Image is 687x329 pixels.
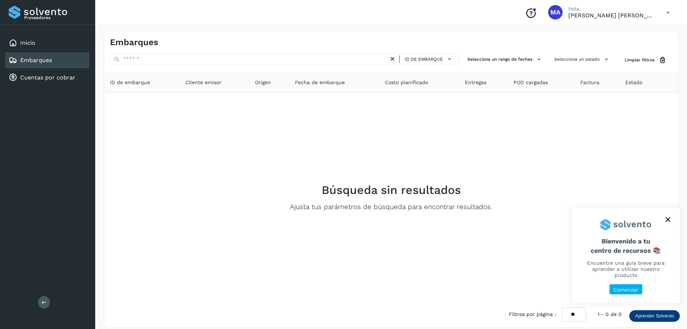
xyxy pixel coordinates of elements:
[625,57,655,63] span: Limpiar filtros
[465,79,486,86] span: Entregas
[635,313,674,319] p: Aprender Solvento
[295,79,345,86] span: Fecha de embarque
[20,39,35,46] a: Inicio
[24,15,87,20] p: Proveedores
[322,183,461,197] h2: Búsqueda sin resultados
[580,79,599,86] span: Factura
[609,284,642,295] button: Comenzar
[551,53,613,65] button: Selecciona un estado
[255,79,271,86] span: Origen
[598,311,622,318] span: 1 - 0 de 0
[290,203,492,211] p: Ajusta tus parámetros de búsqueda para encontrar resultados.
[509,311,556,318] span: Filtros por página :
[110,79,150,86] span: ID de embarque
[662,214,673,225] button: close,
[514,79,548,86] span: POD cargadas
[580,260,671,278] p: Encuentre una guía breve para aprender a utilizar nuestro producto
[580,247,671,255] p: centro de recursos 📚
[613,287,638,293] p: Comenzar
[5,52,89,68] div: Embarques
[5,35,89,51] div: Inicio
[629,310,680,322] div: Aprender Solvento
[580,237,671,254] span: Bienvenido a tu
[568,6,655,12] p: Hola,
[5,70,89,86] div: Cuentas por cobrar
[464,53,546,65] button: Selecciona un rango de fechas
[572,208,680,303] div: Aprender Solvento
[110,37,158,48] h4: Embarques
[568,12,655,19] p: MIGUEL ANGEL HERRERA BATRES
[185,79,221,86] span: Cliente emisor
[385,79,428,86] span: Costo planificado
[20,57,52,64] a: Embarques
[619,53,672,67] button: Limpiar filtros
[405,56,443,62] span: ID de embarque
[625,79,642,86] span: Estado
[20,74,75,81] a: Cuentas por cobrar
[402,54,455,64] button: ID de embarque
